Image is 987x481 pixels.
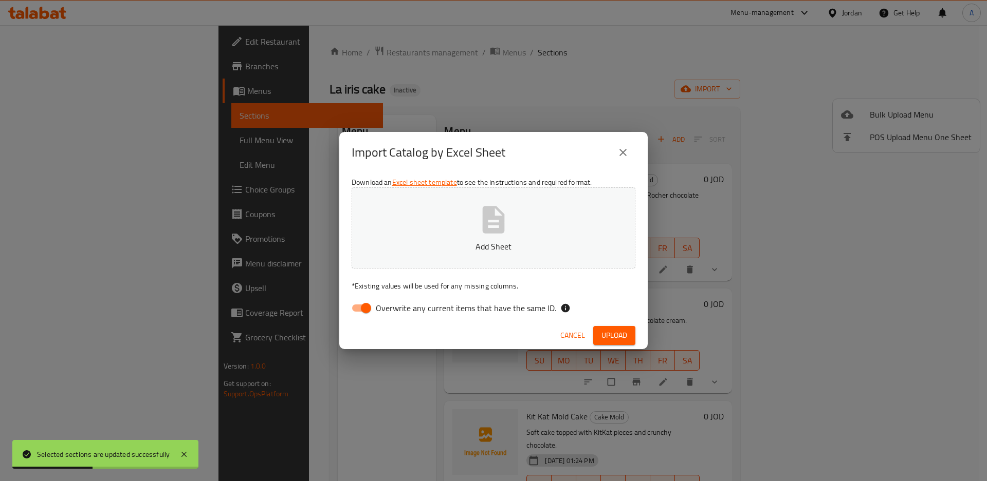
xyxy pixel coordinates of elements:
[37,449,170,460] div: Selected sections are updated successfully
[593,326,635,345] button: Upload
[376,302,556,314] span: Overwrite any current items that have the same ID.
[392,176,457,189] a: Excel sheet template
[352,187,635,268] button: Add Sheet
[352,281,635,291] p: Existing values will be used for any missing columns.
[601,329,627,342] span: Upload
[368,240,619,253] p: Add Sheet
[352,144,505,161] h2: Import Catalog by Excel Sheet
[560,329,585,342] span: Cancel
[556,326,589,345] button: Cancel
[611,140,635,165] button: close
[560,303,571,313] svg: If the overwrite option isn't selected, then the items that match an existing ID will be ignored ...
[339,173,648,322] div: Download an to see the instructions and required format.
